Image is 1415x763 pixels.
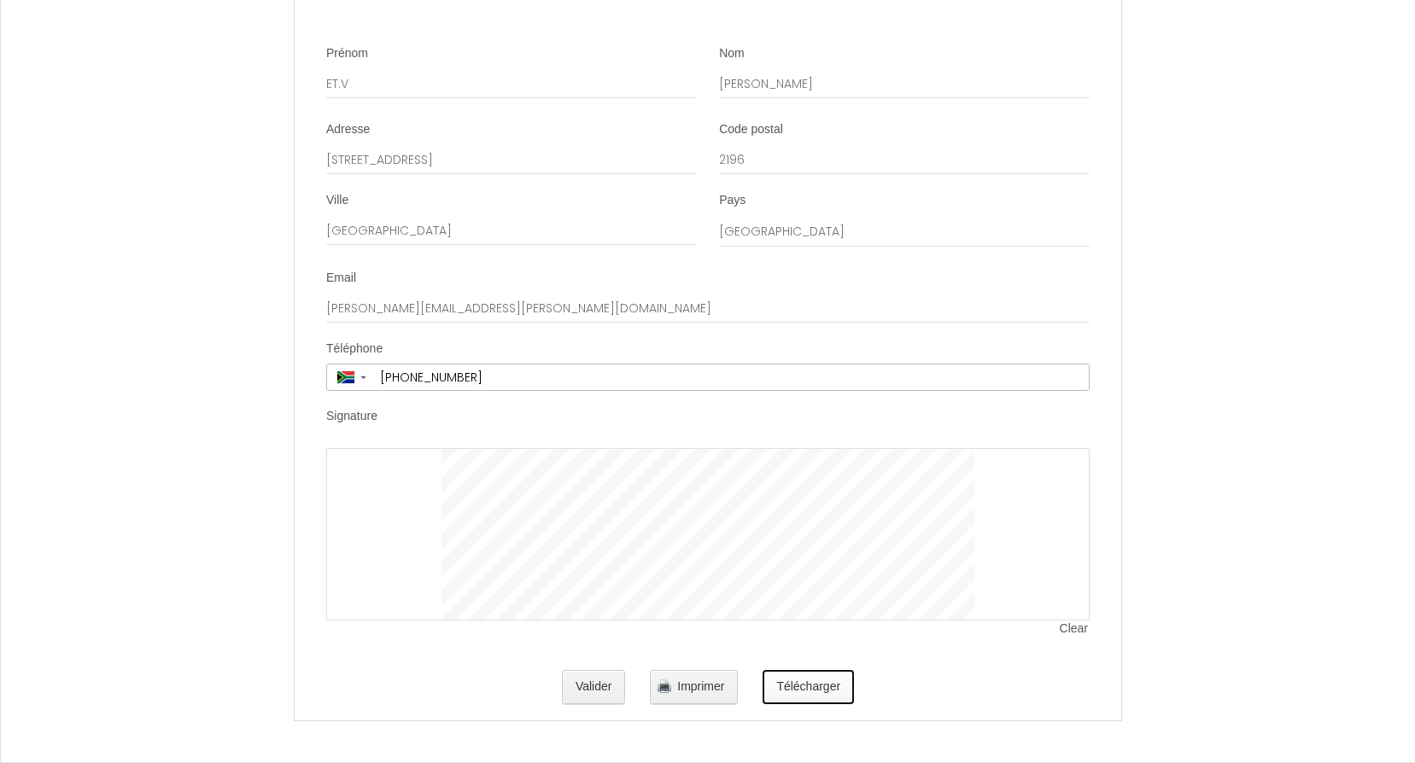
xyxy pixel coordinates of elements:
[763,670,854,704] button: Télécharger
[374,364,1089,390] input: +27 71 123 4567
[1060,620,1090,638] span: Clear
[719,121,783,138] label: Code postal
[658,679,671,693] img: printer.png
[326,341,383,358] label: Téléphone
[326,45,368,62] label: Prénom
[562,670,626,704] button: Valider
[326,121,370,138] label: Adresse
[719,45,745,62] label: Nom
[326,270,356,287] label: Email
[326,192,348,209] label: Ville
[677,679,724,693] span: Imprimer
[326,408,377,425] label: Signature
[650,670,738,704] button: Imprimer
[719,192,746,209] label: Pays
[359,374,368,381] span: ▼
